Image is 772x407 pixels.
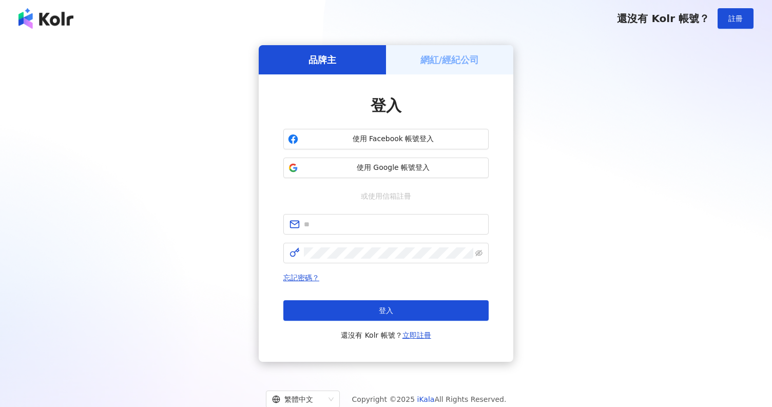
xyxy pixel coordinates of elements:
h5: 網紅/經紀公司 [420,53,479,66]
button: 使用 Google 帳號登入 [283,158,489,178]
a: 忘記密碼？ [283,274,319,282]
button: 使用 Facebook 帳號登入 [283,129,489,149]
span: eye-invisible [475,249,483,257]
img: logo [18,8,73,29]
h5: 品牌主 [308,53,336,66]
span: 註冊 [728,14,743,23]
span: 登入 [379,306,393,315]
span: 登入 [371,96,401,114]
button: 註冊 [718,8,754,29]
span: 還沒有 Kolr 帳號？ [341,329,431,341]
span: 還沒有 Kolr 帳號？ [617,12,709,25]
span: 使用 Facebook 帳號登入 [302,134,484,144]
a: 立即註冊 [402,331,431,339]
button: 登入 [283,300,489,321]
span: 或使用信箱註冊 [354,190,418,202]
a: iKala [417,395,435,403]
span: Copyright © 2025 All Rights Reserved. [352,393,507,405]
span: 使用 Google 帳號登入 [302,163,484,173]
